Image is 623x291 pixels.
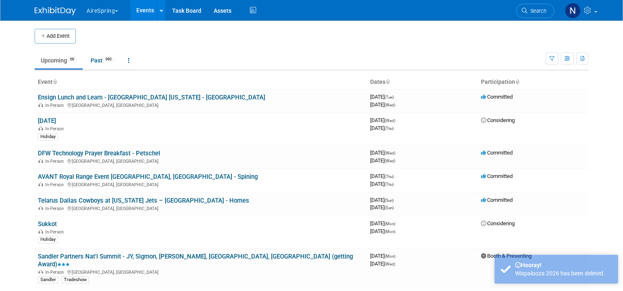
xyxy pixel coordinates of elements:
th: Event [35,75,367,89]
span: (Mon) [385,254,395,259]
a: Telarus Dallas Cowboys at [US_STATE] Jets – [GEOGRAPHIC_DATA] - Homes [38,197,249,204]
span: [DATE] [370,181,394,187]
img: In-Person Event [38,182,43,186]
img: Natalie Pyron [565,3,581,18]
a: Ensign Lunch and Learn - [GEOGRAPHIC_DATA] [US_STATE] - [GEOGRAPHIC_DATA] [38,94,265,101]
div: [GEOGRAPHIC_DATA], [GEOGRAPHIC_DATA] [38,181,364,187]
div: Tradeshow [61,276,89,284]
img: ExhibitDay [35,7,76,15]
div: Sandler [38,276,58,284]
span: (Wed) [385,159,395,163]
span: - [395,197,396,203]
a: Past980 [84,53,120,68]
span: In-Person [45,270,66,275]
span: Search [527,8,546,14]
th: Dates [367,75,478,89]
span: In-Person [45,159,66,164]
span: (Wed) [385,262,395,266]
span: (Wed) [385,118,395,123]
img: In-Person Event [38,270,43,274]
span: (Thu) [385,126,394,131]
a: [DATE] [38,117,56,125]
span: (Sun) [385,206,394,210]
span: [DATE] [370,197,396,203]
a: Sort by Participation Type [515,79,519,85]
span: [DATE] [370,228,395,234]
th: Participation [478,75,588,89]
a: Sukkot [38,220,57,228]
span: Considering [481,117,515,123]
a: Sort by Event Name [53,79,57,85]
span: - [397,220,398,226]
span: - [395,94,396,100]
span: (Thu) [385,182,394,187]
span: Considering [481,220,515,226]
div: [GEOGRAPHIC_DATA], [GEOGRAPHIC_DATA] [38,157,364,164]
a: DFW Technology Prayer Breakfast - Petschel [38,150,160,157]
span: [DATE] [370,261,395,267]
span: [DATE] [370,117,398,123]
a: Sort by Start Date [385,79,390,85]
span: (Tue) [385,95,394,99]
span: Committed [481,150,513,156]
span: (Wed) [385,103,395,107]
span: - [397,117,398,123]
span: - [397,253,398,259]
span: In-Person [45,103,66,108]
div: [GEOGRAPHIC_DATA], [GEOGRAPHIC_DATA] [38,205,364,211]
span: - [397,150,398,156]
span: (Sun) [385,198,394,203]
span: (Mon) [385,229,395,234]
div: [GEOGRAPHIC_DATA], [GEOGRAPHIC_DATA] [38,268,364,275]
span: [DATE] [370,102,395,108]
button: Add Event [35,29,76,44]
img: In-Person Event [38,206,43,210]
span: [DATE] [370,220,398,226]
span: Committed [481,94,513,100]
span: In-Person [45,126,66,132]
span: (Mon) [385,222,395,226]
span: [DATE] [370,204,394,210]
img: In-Person Event [38,126,43,130]
span: 980 [103,56,114,62]
span: [DATE] [370,173,396,179]
span: [DATE] [370,125,394,131]
span: [DATE] [370,150,398,156]
div: Holiday [38,236,58,243]
span: In-Person [45,182,66,187]
span: Booth & Presenting [481,253,532,259]
div: Holiday [38,133,58,141]
div: Hooray! [515,261,612,269]
img: In-Person Event [38,103,43,107]
span: - [395,173,396,179]
div: Wispalooza 2026 has been deleted. [515,269,612,277]
div: [GEOGRAPHIC_DATA], [GEOGRAPHIC_DATA] [38,102,364,108]
span: [DATE] [370,94,396,100]
span: Committed [481,197,513,203]
span: 68 [68,56,77,62]
a: Upcoming68 [35,53,83,68]
a: Sandler Partners Nat'l Summit - JY, Sigmon, [PERSON_NAME], [GEOGRAPHIC_DATA], [GEOGRAPHIC_DATA] (... [38,253,353,268]
span: [DATE] [370,157,395,164]
a: AVANT Royal Range Event [GEOGRAPHIC_DATA], [GEOGRAPHIC_DATA] - Spining [38,173,258,180]
span: Committed [481,173,513,179]
span: (Thu) [385,174,394,179]
span: [DATE] [370,253,398,259]
img: In-Person Event [38,159,43,163]
span: (Wed) [385,151,395,155]
span: In-Person [45,229,66,235]
a: Search [516,4,554,18]
span: In-Person [45,206,66,211]
img: In-Person Event [38,229,43,233]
